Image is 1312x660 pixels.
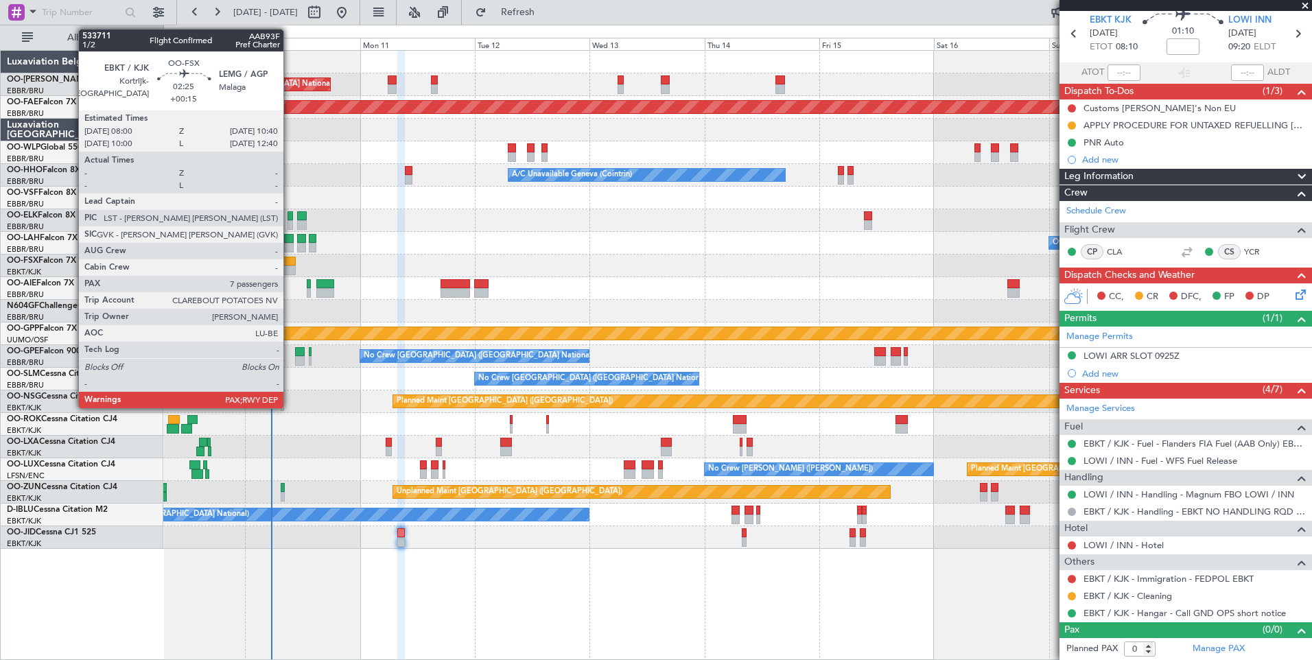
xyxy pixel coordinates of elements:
a: D-IBLUCessna Citation M2 [7,506,108,514]
div: Thu 14 [705,38,819,50]
a: EBKT / KJK - Hangar - Call GND OPS short notice [1083,607,1286,619]
div: Mon 11 [360,38,475,50]
a: OO-JIDCessna CJ1 525 [7,528,96,537]
a: EBKT / KJK - Handling - EBKT NO HANDLING RQD FOR CJ [1083,506,1305,517]
a: EBBR/BRU [7,86,44,96]
span: Services [1064,383,1100,399]
a: EBBR/BRU [7,199,44,209]
span: OO-AIE [7,279,36,287]
span: [DATE] - [DATE] [233,6,298,19]
a: EBBR/BRU [7,154,44,164]
a: LOWI / INN - Handling - Magnum FBO LOWI / INN [1083,488,1294,500]
div: Planned Maint [GEOGRAPHIC_DATA] ([GEOGRAPHIC_DATA]) [971,459,1187,480]
span: EBKT KJK [1090,14,1132,27]
a: CLA [1107,246,1138,258]
span: OO-GPP [7,325,39,333]
a: EBKT/KJK [7,448,41,458]
span: Handling [1064,470,1103,486]
a: OO-FAEFalcon 7X [7,98,76,106]
a: LOWI / INN - Fuel - WFS Fuel Release [1083,455,1237,467]
a: YCR [1244,246,1275,258]
a: EBBR/BRU [7,380,44,390]
a: OO-NSGCessna Citation CJ4 [7,392,117,401]
input: --:-- [1108,64,1140,81]
span: OO-JID [7,528,36,537]
a: UUMO/OSF [7,335,48,345]
span: Crew [1064,185,1088,201]
a: OO-LUXCessna Citation CJ4 [7,460,115,469]
span: OO-SLM [7,370,40,378]
span: (4/7) [1263,382,1282,397]
a: EBKT / KJK - Cleaning [1083,590,1172,602]
a: EBBR/BRU [7,312,44,322]
span: OO-LAH [7,234,40,242]
a: Schedule Crew [1066,204,1126,218]
a: OO-ROKCessna Citation CJ4 [7,415,117,423]
a: Manage PAX [1193,642,1245,656]
div: No Crew [GEOGRAPHIC_DATA] ([GEOGRAPHIC_DATA] National) [478,368,708,389]
span: 08:10 [1116,40,1138,54]
a: EBBR/BRU [7,244,44,255]
span: 09:20 [1228,40,1250,54]
span: Fuel [1064,419,1083,435]
span: ELDT [1254,40,1276,54]
a: LOWI / INN - Hotel [1083,539,1164,551]
div: Fri 15 [819,38,934,50]
span: Permits [1064,311,1097,327]
span: OO-NSG [7,392,41,401]
a: EBKT/KJK [7,425,41,436]
span: OO-VSF [7,189,38,197]
span: ATOT [1081,66,1104,80]
a: OO-VSFFalcon 8X [7,189,76,197]
button: Refresh [469,1,551,23]
a: EBKT/KJK [7,516,41,526]
span: LOWI INN [1228,14,1272,27]
a: OO-WLPGlobal 5500 [7,143,87,152]
span: Refresh [489,8,547,17]
span: (0/0) [1263,622,1282,637]
span: CR [1147,290,1158,304]
span: Dispatch To-Dos [1064,84,1134,99]
span: OO-HHO [7,166,43,174]
a: OO-ELKFalcon 8X [7,211,75,220]
span: DP [1257,290,1269,304]
a: EBKT / KJK - Fuel - Flanders FIA Fuel (AAB Only) EBKT / KJK [1083,438,1305,449]
div: APPLY PROCEDURE FOR UNTAXED REFUELLING [GEOGRAPHIC_DATA] [1083,119,1305,131]
a: EBKT / KJK - Immigration - FEDPOL EBKT [1083,573,1254,585]
a: OO-LAHFalcon 7X [7,234,78,242]
span: ALDT [1267,66,1290,80]
div: Customs [PERSON_NAME]'s Non EU [1083,102,1236,114]
span: Others [1064,554,1094,570]
span: Pax [1064,622,1079,638]
span: OO-FAE [7,98,38,106]
span: OO-ELK [7,211,38,220]
span: OO-ZUN [7,483,41,491]
a: EBKT/KJK [7,539,41,549]
span: Hotel [1064,521,1088,537]
a: OO-AIEFalcon 7X [7,279,74,287]
a: OO-GPPFalcon 7X [7,325,77,333]
span: Dispatch Checks and Weather [1064,268,1195,283]
a: EBBR/BRU [7,176,44,187]
div: Unplanned Maint [GEOGRAPHIC_DATA] ([GEOGRAPHIC_DATA]) [397,482,622,502]
span: (1/3) [1263,84,1282,98]
label: Planned PAX [1066,642,1118,656]
span: N604GF [7,302,39,310]
a: OO-SLMCessna Citation XLS [7,370,116,378]
span: Flight Crew [1064,222,1115,238]
span: FP [1224,290,1234,304]
a: EBBR/BRU [7,357,44,368]
span: OO-FSX [7,257,38,265]
span: OO-WLP [7,143,40,152]
a: OO-HHOFalcon 8X [7,166,80,174]
span: OO-GPE [7,347,39,355]
a: EBKT/KJK [7,267,41,277]
span: 01:10 [1172,25,1194,38]
div: CS [1218,244,1241,259]
span: OO-[PERSON_NAME] [7,75,91,84]
div: Wed 13 [589,38,704,50]
div: LOWI ARR SLOT 0925Z [1083,350,1180,362]
a: LFSN/ENC [7,471,45,481]
div: A/C Unavailable Geneva (Cointrin) [512,165,632,185]
input: Trip Number [42,2,121,23]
